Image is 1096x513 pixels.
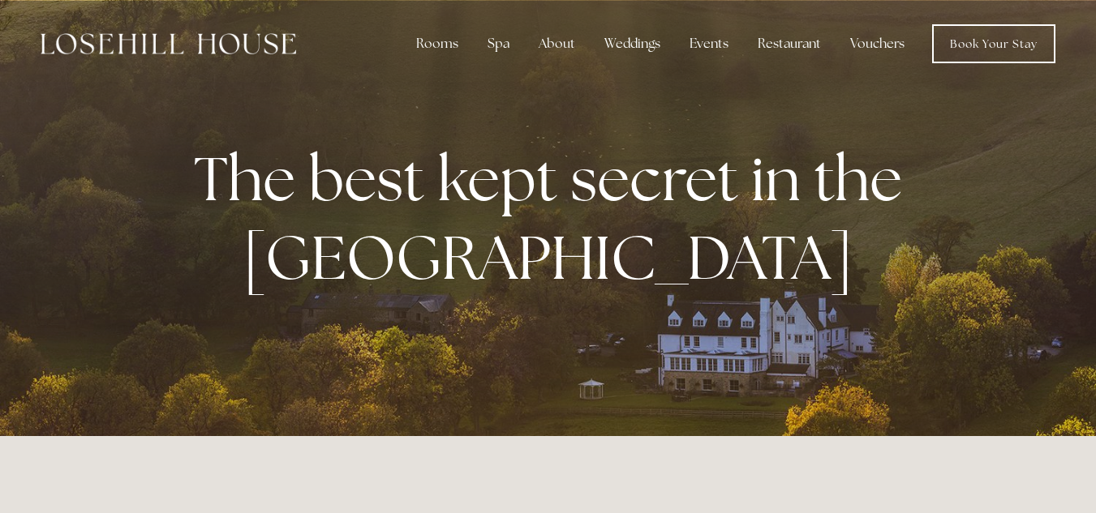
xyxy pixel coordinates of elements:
[41,33,296,54] img: Losehill House
[837,28,918,60] a: Vouchers
[932,24,1055,63] a: Book Your Stay
[475,28,522,60] div: Spa
[677,28,741,60] div: Events
[194,139,915,297] strong: The best kept secret in the [GEOGRAPHIC_DATA]
[403,28,471,60] div: Rooms
[591,28,673,60] div: Weddings
[526,28,588,60] div: About
[745,28,834,60] div: Restaurant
